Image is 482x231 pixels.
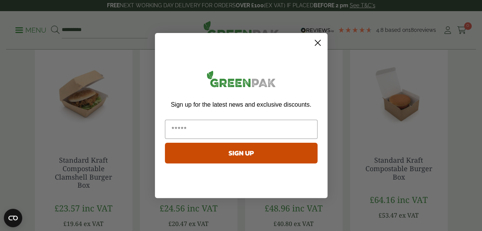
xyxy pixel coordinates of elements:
[4,209,22,227] button: Open CMP widget
[171,101,311,108] span: Sign up for the latest news and exclusive discounts.
[311,36,324,49] button: Close dialog
[165,143,317,163] button: SIGN UP
[165,68,317,93] img: greenpak_logo
[165,120,317,139] input: Email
